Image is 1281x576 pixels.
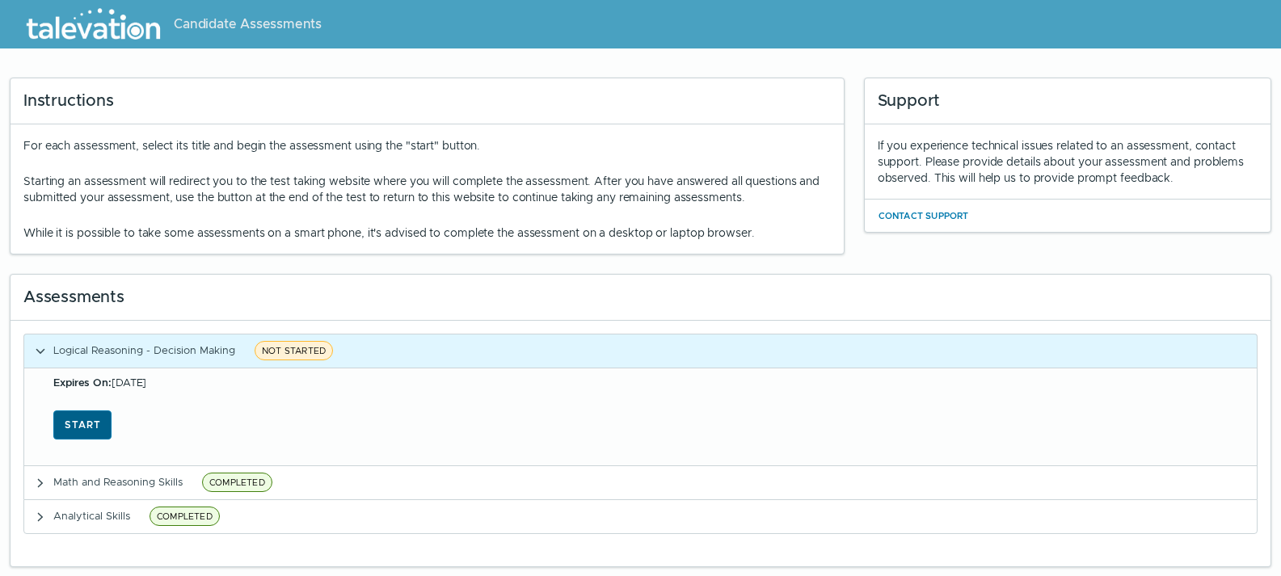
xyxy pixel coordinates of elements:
[53,376,112,389] b: Expires On:
[23,368,1258,465] div: Logical Reasoning - Decision MakingNOT STARTED
[53,475,183,489] span: Math and Reasoning Skills
[24,500,1257,533] button: Analytical SkillsCOMPLETED
[11,78,844,124] div: Instructions
[53,343,235,357] span: Logical Reasoning - Decision Making
[255,341,333,360] span: NOT STARTED
[53,410,112,439] button: Start
[878,206,970,225] button: Contact Support
[24,466,1257,499] button: Math and Reasoning SkillsCOMPLETED
[11,275,1270,321] div: Assessments
[202,473,272,492] span: COMPLETED
[878,137,1258,186] div: If you experience technical issues related to an assessment, contact support. Please provide deta...
[53,509,130,523] span: Analytical Skills
[82,13,107,26] span: Help
[174,15,322,34] span: Candidate Assessments
[865,78,1270,124] div: Support
[19,4,167,44] img: Talevation_Logo_Transparent_white.png
[23,225,831,241] p: While it is possible to take some assessments on a smart phone, it's advised to complete the asse...
[53,376,146,389] span: [DATE]
[24,334,1257,368] button: Logical Reasoning - Decision MakingNOT STARTED
[23,173,831,205] p: Starting an assessment will redirect you to the test taking website where you will complete the a...
[23,137,831,241] div: For each assessment, select its title and begin the assessment using the "start" button.
[150,507,220,526] span: COMPLETED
